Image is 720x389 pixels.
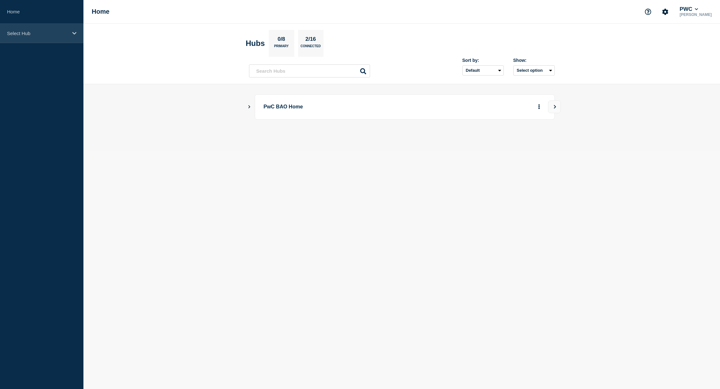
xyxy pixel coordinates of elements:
p: [PERSON_NAME] [678,12,713,17]
button: Show Connected Hubs [248,105,251,109]
div: Show: [513,58,555,63]
select: Sort by [462,65,504,76]
div: Sort by: [462,58,504,63]
p: PwC BAO Home [264,101,440,113]
p: Connected [301,44,321,51]
p: 2/16 [303,36,318,44]
button: Account settings [659,5,672,18]
p: Primary [274,44,289,51]
h2: Hubs [246,39,265,48]
button: Support [641,5,655,18]
input: Search Hubs [249,64,370,77]
button: Select option [513,65,555,76]
p: 0/8 [275,36,288,44]
button: View [548,100,561,113]
button: More actions [535,101,543,113]
button: PWC [678,6,699,12]
h1: Home [92,8,110,15]
p: Select Hub [7,31,68,36]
